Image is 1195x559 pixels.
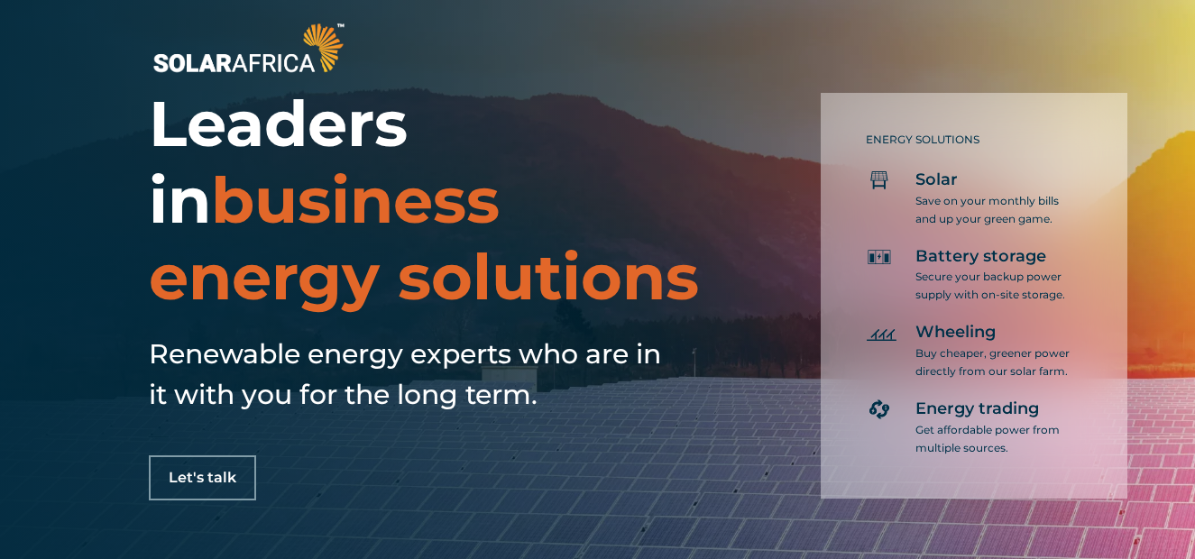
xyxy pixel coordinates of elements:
[915,421,1073,457] p: Get affordable power from multiple sources.
[149,334,672,415] h5: Renewable energy experts who are in it with you for the long term.
[149,455,256,500] a: Let's talk
[915,192,1073,228] p: Save on your monthly bills and up your green game.
[149,161,699,316] span: business energy solutions
[915,344,1073,380] p: Buy cheaper, greener power directly from our solar farm.
[169,471,236,485] span: Let's talk
[915,170,958,191] span: Solar
[915,246,1046,268] span: Battery storage
[866,133,1073,146] h5: ENERGY SOLUTIONS
[915,399,1039,420] span: Energy trading
[915,268,1073,304] p: Secure your backup power supply with on-site storage.
[149,86,703,316] h1: Leaders in
[915,322,996,344] span: Wheeling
